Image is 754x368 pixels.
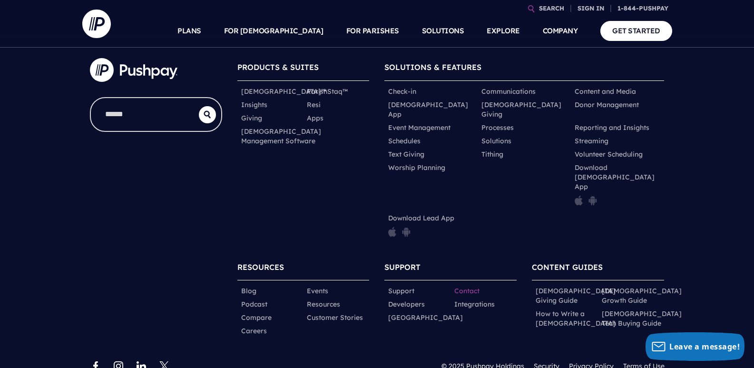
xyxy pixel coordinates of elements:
[388,136,421,146] a: Schedules
[388,163,445,172] a: Worship Planning
[224,14,323,48] a: FOR [DEMOGRAPHIC_DATA]
[384,211,478,243] li: Download Lead App
[481,136,511,146] a: Solutions
[600,21,672,40] a: GET STARTED
[384,258,517,280] h6: SUPPORT
[602,286,682,305] a: [DEMOGRAPHIC_DATA] Growth Guide
[536,309,616,328] a: How to Write a [DEMOGRAPHIC_DATA]
[241,113,262,123] a: Giving
[307,299,340,309] a: Resources
[388,286,414,296] a: Support
[669,341,740,352] span: Leave a message!
[575,123,649,132] a: Reporting and Insights
[307,313,363,322] a: Customer Stories
[384,58,664,80] h6: SOLUTIONS & FEATURES
[536,286,616,305] a: [DEMOGRAPHIC_DATA] Giving Guide
[646,332,744,361] button: Leave a message!
[575,195,583,206] img: pp_icon_appstore.png
[177,14,201,48] a: PLANS
[388,313,463,322] a: [GEOGRAPHIC_DATA]
[575,87,636,96] a: Content and Media
[532,258,664,280] h6: CONTENT GUIDES
[575,100,639,109] a: Donor Management
[388,299,425,309] a: Developers
[388,123,450,132] a: Event Management
[602,309,682,328] a: [DEMOGRAPHIC_DATA] Tech Buying Guide
[571,161,664,211] li: Download [DEMOGRAPHIC_DATA] App
[481,100,567,119] a: [DEMOGRAPHIC_DATA] Giving
[454,299,495,309] a: Integrations
[241,286,256,296] a: Blog
[307,100,321,109] a: Resi
[307,286,328,296] a: Events
[454,286,480,296] a: Contact
[307,87,348,96] a: ParishStaq™
[388,87,416,96] a: Check-in
[388,227,396,237] img: pp_icon_appstore.png
[241,127,321,146] a: [DEMOGRAPHIC_DATA] Management Software
[241,100,267,109] a: Insights
[241,87,326,96] a: [DEMOGRAPHIC_DATA]™
[481,87,536,96] a: Communications
[307,113,323,123] a: Apps
[241,313,272,322] a: Compare
[543,14,578,48] a: COMPANY
[481,123,514,132] a: Processes
[588,195,597,206] img: pp_icon_gplay.png
[241,299,267,309] a: Podcast
[388,100,474,119] a: [DEMOGRAPHIC_DATA] App
[402,227,411,237] img: pp_icon_gplay.png
[346,14,399,48] a: FOR PARISHES
[575,136,608,146] a: Streaming
[388,149,424,159] a: Text Giving
[487,14,520,48] a: EXPLORE
[237,58,370,80] h6: PRODUCTS & SUITES
[241,326,267,336] a: Careers
[481,149,503,159] a: Tithing
[422,14,464,48] a: SOLUTIONS
[575,149,643,159] a: Volunteer Scheduling
[237,258,370,280] h6: RESOURCES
